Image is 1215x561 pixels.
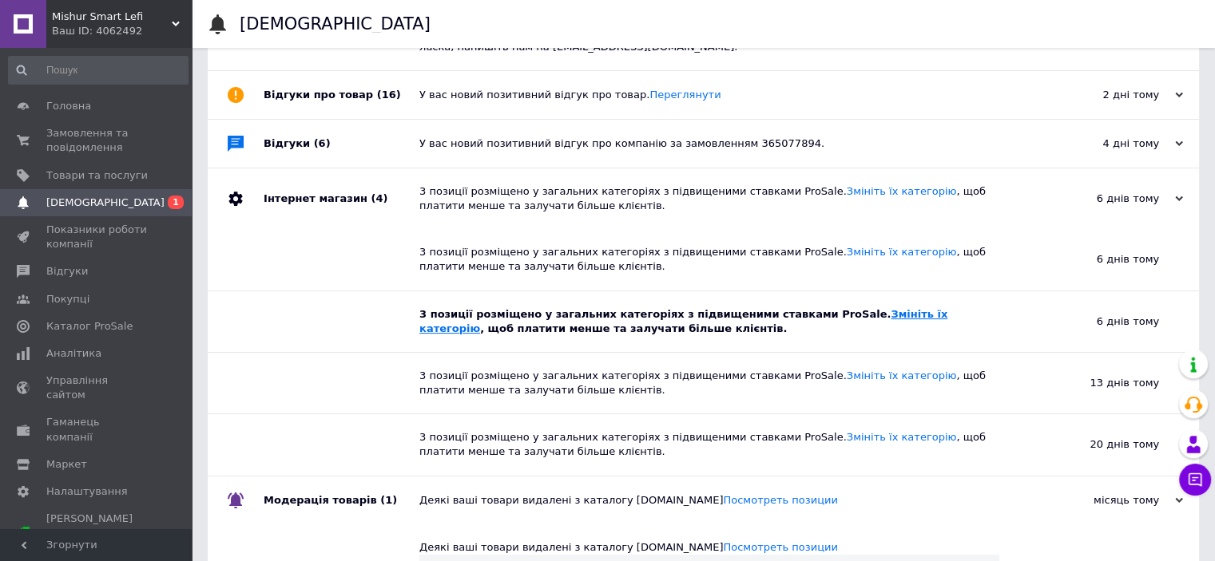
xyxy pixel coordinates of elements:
[419,369,999,397] div: 3 позиції розміщено у загальних категоріях з підвищеними ставками ProSale. , щоб платити менше та...
[46,264,88,279] span: Відгуки
[1023,88,1183,102] div: 2 дні тому
[377,89,401,101] span: (16)
[419,245,999,274] div: 3 позиції розміщено у загальних категоріях з підвищеними ставками ProSale. , щоб платити менше та...
[264,476,419,524] div: Модерація товарів
[46,168,148,183] span: Товари та послуги
[46,512,148,555] span: [PERSON_NAME] та рахунки
[46,99,91,113] span: Головна
[46,319,133,334] span: Каталог ProSale
[264,120,419,168] div: Відгуки
[847,431,957,443] a: Змініть їх категорію
[419,430,999,459] div: 3 позиції розміщено у загальних категоріях з підвищеними ставками ProSale. , щоб платити менше та...
[264,71,419,119] div: Відгуки про товар
[419,88,1023,102] div: У вас новий позитивний відгук про товар.
[240,14,431,34] h1: [DEMOGRAPHIC_DATA]
[419,308,947,334] a: Змініть їх категорію
[46,196,165,210] span: [DEMOGRAPHIC_DATA]
[999,353,1199,413] div: 13 днів тому
[314,137,331,149] span: (6)
[999,414,1199,475] div: 20 днів тому
[419,136,1023,151] div: У вас новий позитивний відгук про компанію за замовленням 365077894.
[46,223,148,251] span: Показники роботи компанії
[847,185,957,197] a: Змініть їх категорію
[46,292,89,306] span: Покупці
[8,56,189,85] input: Пошук
[52,10,172,24] span: Mishur Smart Lefi
[371,192,387,204] span: (4)
[649,89,721,101] a: Переглянути
[419,540,999,555] div: Деякі ваші товари видалені з каталогу [DOMAIN_NAME]
[46,373,148,402] span: Управління сайтом
[46,415,148,444] span: Гаманець компанії
[1023,493,1183,508] div: місяць тому
[847,246,957,258] a: Змініть їх категорію
[419,307,999,336] div: 3 позиції розміщено у загальних категоріях з підвищеними ставками ProSale. , щоб платити менше та...
[46,457,87,472] span: Маркет
[723,541,837,553] a: Посмотреть позиции
[847,369,957,381] a: Змініть їх категорію
[168,196,184,209] span: 1
[46,484,128,499] span: Налаштування
[999,229,1199,290] div: 6 днів тому
[1179,464,1211,496] button: Чат з покупцем
[52,24,192,38] div: Ваш ID: 4062492
[46,126,148,155] span: Замовлення та повідомлення
[380,494,397,506] span: (1)
[419,493,1023,508] div: Деякі ваші товари видалені з каталогу [DOMAIN_NAME]
[264,168,419,229] div: Інтернет магазин
[723,494,837,506] a: Посмотреть позиции
[46,346,101,361] span: Аналітика
[999,291,1199,352] div: 6 днів тому
[419,184,1023,213] div: 3 позиції розміщено у загальних категоріях з підвищеними ставками ProSale. , щоб платити менше та...
[1023,192,1183,206] div: 6 днів тому
[1023,136,1183,151] div: 4 дні тому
